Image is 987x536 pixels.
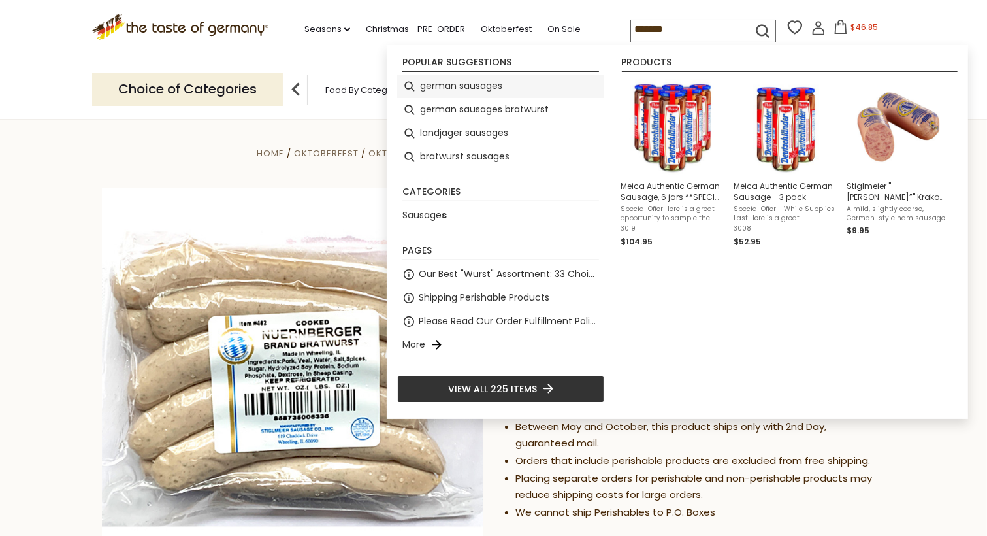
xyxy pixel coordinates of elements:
a: Food By Category [325,85,401,95]
a: Christmas - PRE-ORDER [366,22,465,37]
a: Please Read Our Order Fulfillment Policies [419,314,599,329]
li: Placing separate orders for perishable and non-perishable products may reduce shipping costs for ... [516,471,886,503]
li: Orders that include perishable products are excluded from free shipping. [516,453,886,469]
a: Special Offer! Meica Deutschlaender Sausages, 3 bottlesMeica Authentic German Sausage - 3 packSpe... [734,80,837,248]
span: View all 225 items [448,382,537,396]
a: Oktoberfest [294,147,359,159]
a: Seasons [304,22,350,37]
span: Special Offer Here is a great opportunity to sample the only truly authentic German sausage avail... [621,205,724,223]
p: Choice of Categories [92,73,283,105]
li: landjager sausages [397,122,604,145]
span: 3019 [621,224,724,233]
li: Shipping Perishable Products [397,286,604,310]
span: A mild, slightly coarse, German-style ham sausage made of pork and beef. Fully cooked and ready t... [847,205,950,223]
li: Products [622,58,958,72]
li: Categories [402,187,599,201]
img: Special Offer! Meica Deutschlaender Sausages, 3 bottles [738,80,833,175]
li: german sausages [397,75,604,98]
a: Oktoberfest Foods [368,147,468,159]
li: Pages [402,246,599,260]
img: Stiglmeier Krakaw Style Ham Sausage [851,80,946,175]
span: $104.95 [621,236,653,247]
li: Between May and October, this product ships only with 2nd Day, guaranteed mail. [516,419,886,452]
li: View all 225 items [397,375,604,403]
a: Oktoberfest [481,22,532,37]
span: Stiglmeier "[PERSON_NAME]”" Krakow Style Ham Sausage, 1 lbs. [847,180,950,203]
img: previous arrow [283,76,309,103]
span: Meica Authentic German Sausage, 6 jars **SPECIAL PRICING** [621,180,724,203]
li: Please Read Our Order Fulfillment Policies [397,310,604,333]
a: Our Best "Wurst" Assortment: 33 Choices For The Grillabend [419,267,599,282]
div: Instant Search Results [387,45,968,419]
li: bratwurst sausages [397,145,604,169]
a: On Sale [547,22,581,37]
span: $52.95 [734,236,762,247]
b: s [442,209,447,222]
li: german sausages bratwurst [397,98,604,122]
li: Meica Authentic German Sausage - 3 pack [729,75,842,254]
li: Our Best "Wurst" Assortment: 33 Choices For The Grillabend [397,263,604,286]
button: $46.85 [828,20,884,39]
a: Stiglmeier Krakaw Style Ham SausageStiglmeier "[PERSON_NAME]”" Krakow Style Ham Sausage, 1 lbs.A ... [847,80,950,248]
img: Meica Deutschlaender Sausages, 6 bottles [625,80,720,175]
li: Sausages [397,204,604,227]
li: We cannot ship Perishables to P.O. Boxes [516,505,886,521]
li: Meica Authentic German Sausage, 6 jars **SPECIAL PRICING** [616,75,729,254]
li: More [397,333,604,357]
a: Meica Deutschlaender Sausages, 6 bottlesMeica Authentic German Sausage, 6 jars **SPECIAL PRICING*... [621,80,724,248]
span: Special Offer - While Supplies Last!Here is a great opportunity to sample the only truly authenti... [734,205,837,223]
span: $46.85 [850,22,878,33]
a: Home [257,147,284,159]
span: $9.95 [847,225,870,236]
li: Popular suggestions [402,58,599,72]
a: Shipping Perishable Products [419,290,549,305]
li: Stiglmeier "Krakauer”" Krakow Style Ham Sausage, 1 lbs. [842,75,955,254]
span: Meica Authentic German Sausage - 3 pack [734,180,837,203]
span: 3008 [734,224,837,233]
a: Sausages [402,208,447,223]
